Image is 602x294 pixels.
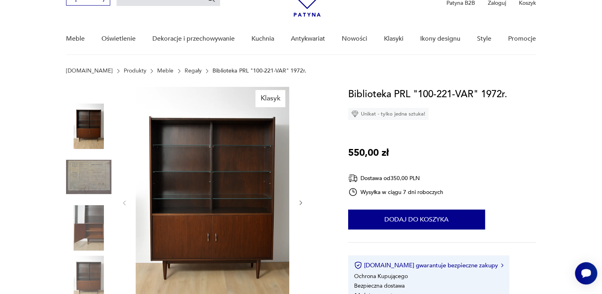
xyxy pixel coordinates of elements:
[255,90,285,107] div: Klasyk
[348,145,389,161] p: 550,00 zł
[66,68,113,74] a: [DOMAIN_NAME]
[348,173,444,183] div: Dostawa od 350,00 PLN
[212,68,306,74] p: Biblioteka PRL "100-221-VAR" 1972r.
[348,87,507,102] h1: Biblioteka PRL "100-221-VAR" 1972r.
[152,24,235,54] a: Dekoracje i przechowywanie
[354,282,405,290] li: Bezpieczna dostawa
[348,173,358,183] img: Ikona dostawy
[291,24,325,54] a: Antykwariat
[384,24,403,54] a: Klasyki
[477,24,491,54] a: Style
[101,24,136,54] a: Oświetlenie
[185,68,202,74] a: Regały
[508,24,536,54] a: Promocje
[348,210,485,229] button: Dodaj do koszyka
[66,154,111,200] img: Zdjęcie produktu Biblioteka PRL "100-221-VAR" 1972r.
[420,24,460,54] a: Ikony designu
[351,110,358,118] img: Ikona diamentu
[342,24,367,54] a: Nowości
[354,261,362,269] img: Ikona certyfikatu
[348,187,444,197] div: Wysyłka w ciągu 7 dni roboczych
[66,104,111,149] img: Zdjęcie produktu Biblioteka PRL "100-221-VAR" 1972r.
[575,262,597,284] iframe: Smartsupp widget button
[157,68,173,74] a: Meble
[348,108,429,120] div: Unikat - tylko jedna sztuka!
[124,68,146,74] a: Produkty
[66,205,111,251] img: Zdjęcie produktu Biblioteka PRL "100-221-VAR" 1972r.
[354,261,503,269] button: [DOMAIN_NAME] gwarantuje bezpieczne zakupy
[501,263,503,267] img: Ikona strzałki w prawo
[354,272,408,280] li: Ochrona Kupującego
[66,24,85,54] a: Meble
[251,24,274,54] a: Kuchnia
